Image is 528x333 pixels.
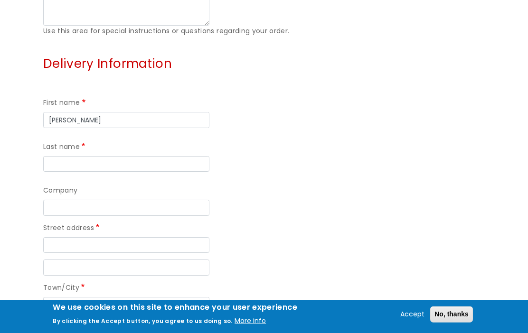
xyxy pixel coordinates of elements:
[53,317,233,325] p: By clicking the Accept button, you agree to us doing so.
[43,55,172,72] span: Delivery Information
[43,282,87,294] label: Town/City
[396,309,428,320] button: Accept
[43,222,101,234] label: Street address
[235,315,266,327] button: More info
[43,185,77,196] label: Company
[43,141,87,153] label: Last name
[43,26,295,37] div: Use this area for special instructions or questions regarding your order.
[53,302,297,313] h2: We use cookies on this site to enhance your user experience
[43,97,87,109] label: First name
[430,306,473,323] button: No, thanks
